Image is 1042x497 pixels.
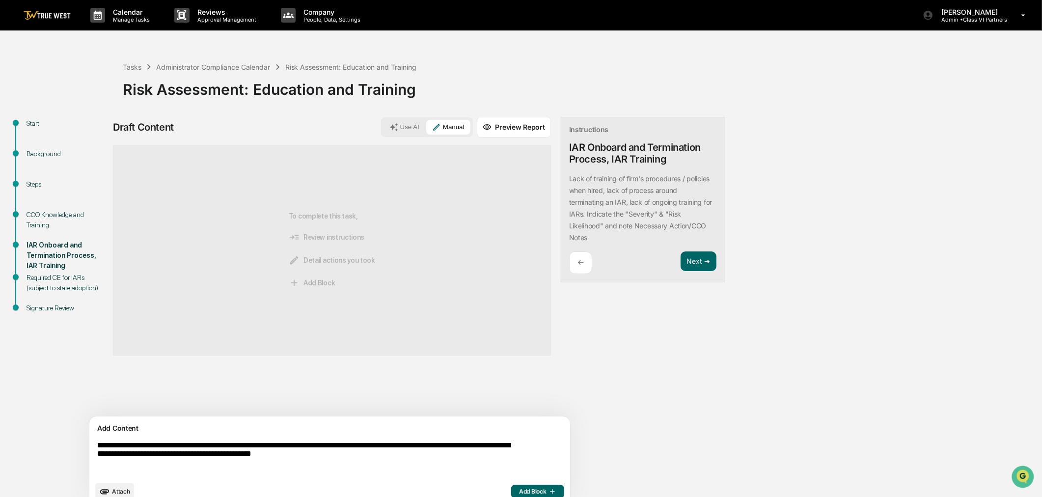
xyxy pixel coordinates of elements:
p: Company [296,8,365,16]
button: Use AI [384,120,425,135]
p: People, Data, Settings [296,16,365,23]
div: 🖐️ [10,125,18,133]
div: Background [27,149,107,159]
p: Calendar [105,8,155,16]
div: IAR Onboard and Termination Process, IAR Training [27,240,107,271]
span: Detail actions you took [289,255,375,266]
div: IAR Onboard and Termination Process, IAR Training [569,141,716,165]
div: Instructions [569,125,609,134]
div: 🔎 [10,143,18,151]
div: CCO Knowledge and Training [27,210,107,230]
a: 🔎Data Lookup [6,138,66,156]
div: Draft Content [113,121,174,133]
div: Risk Assessment: Education and Training [285,63,417,71]
div: Start new chat [33,75,161,85]
span: Preclearance [20,124,63,134]
div: Risk Assessment: Education and Training [123,73,1037,98]
span: Review instructions [289,232,364,243]
p: Lack of training of firm's procedures / policies when hired, lack of process around terminating a... [569,174,713,242]
button: Manual [426,120,470,135]
p: ← [577,258,584,267]
span: Attach [112,488,130,495]
span: Attestations [81,124,122,134]
p: [PERSON_NAME] [933,8,1007,16]
span: Add Block [289,277,335,288]
button: Preview Report [477,117,551,138]
div: Signature Review [27,303,107,313]
div: We're available if you need us! [33,85,124,93]
img: logo [24,11,71,20]
p: Approval Management [190,16,261,23]
img: 1746055101610-c473b297-6a78-478c-a979-82029cc54cd1 [10,75,27,93]
p: How can we help? [10,21,179,36]
div: Start [27,118,107,129]
button: Next ➔ [681,251,716,272]
a: 🖐️Preclearance [6,120,67,138]
p: Manage Tasks [105,16,155,23]
iframe: Open customer support [1011,465,1037,491]
button: Start new chat [167,78,179,90]
a: 🗄️Attestations [67,120,126,138]
p: Reviews [190,8,261,16]
p: Admin • Class VI Partners [933,16,1007,23]
span: Add Block [519,488,556,496]
div: Add Content [95,422,564,434]
div: Tasks [123,63,141,71]
div: To complete this task, [289,162,375,339]
span: Pylon [98,166,119,174]
div: Administrator Compliance Calendar [156,63,270,71]
div: Required CE for IARs (subject to state adoption) [27,273,107,293]
span: Data Lookup [20,142,62,152]
div: 🗄️ [71,125,79,133]
a: Powered byPylon [69,166,119,174]
div: Steps [27,179,107,190]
